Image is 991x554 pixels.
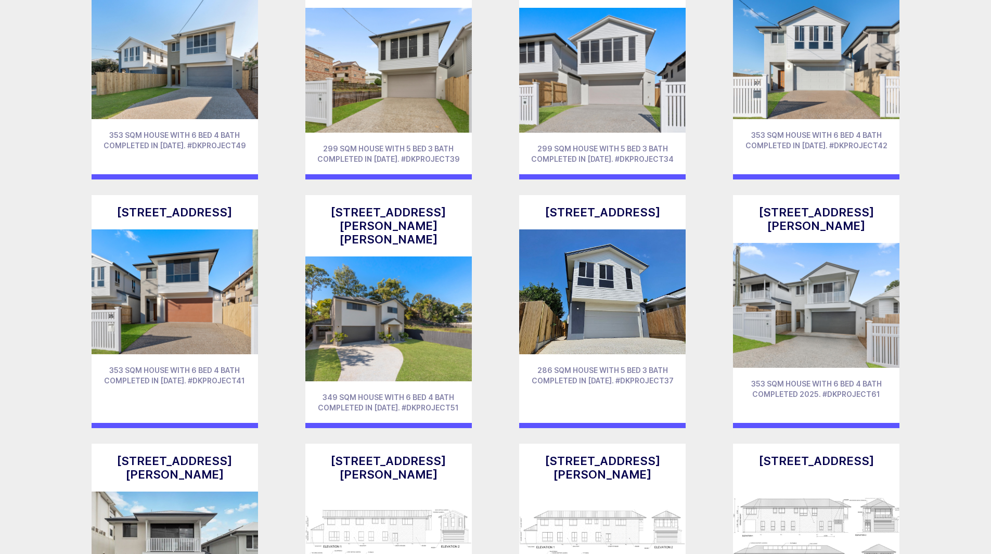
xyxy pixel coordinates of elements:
[745,131,887,150] span: 353 sqm house with 6 bed 4 bath completed in [DATE]. #dkproject42
[530,205,675,219] h3: [STREET_ADDRESS]
[102,454,248,481] h3: [STREET_ADDRESS][PERSON_NAME]
[317,144,460,163] span: 299 sqm house with 5 bed 3 bath completed in [DATE]. #dkproject39
[316,454,461,481] h3: [STREET_ADDRESS][PERSON_NAME]
[530,454,675,481] h3: [STREET_ADDRESS][PERSON_NAME]
[531,144,674,163] span: 299 sqm house with 5 bed 3 bath completed in [DATE]. #dkproject34
[102,205,248,219] h3: [STREET_ADDRESS]
[532,366,674,385] span: 286 sqm house with 5 bed 3 bath completed in [DATE]. #dkproject37
[743,205,889,233] h3: [STREET_ADDRESS][PERSON_NAME]
[751,379,882,398] span: 353 sqm house with 6 bed 4 bath completed 2025. #dkproject61
[316,205,461,246] h3: [STREET_ADDRESS][PERSON_NAME][PERSON_NAME]
[318,393,459,412] span: 349 sqm house with 6 bed 4 bath completed in [DATE]. #dkproject51
[104,131,246,150] span: 353 sqm house with 6 bed 4 bath completed in [DATE]. #dkproject49
[743,454,889,468] h3: [STREET_ADDRESS]
[104,366,245,385] span: 353 sqm house with 6 bed 4 bath completed in [DATE]. #dkproject41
